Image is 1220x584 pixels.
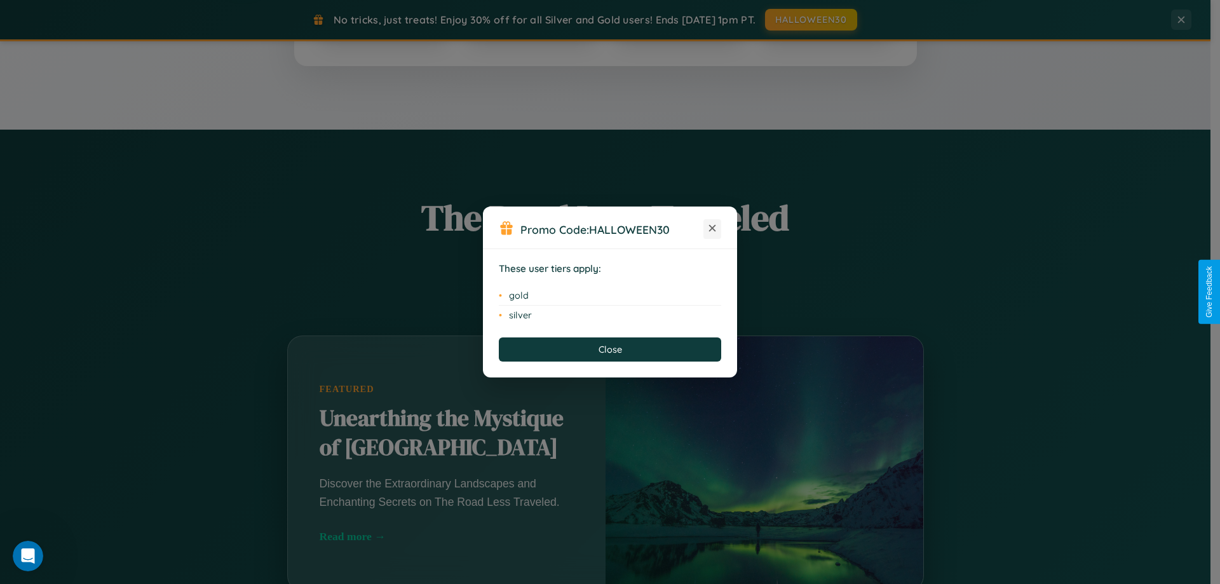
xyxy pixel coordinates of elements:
[499,306,721,325] li: silver
[589,222,670,236] b: HALLOWEEN30
[13,541,43,571] iframe: Intercom live chat
[499,286,721,306] li: gold
[499,262,601,275] strong: These user tiers apply:
[499,337,721,362] button: Close
[520,222,703,236] h3: Promo Code:
[1205,266,1214,318] div: Give Feedback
